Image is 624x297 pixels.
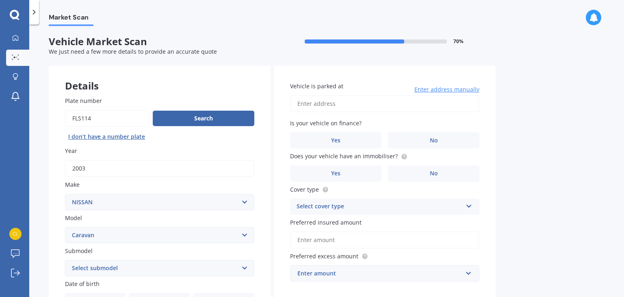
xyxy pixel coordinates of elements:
[65,280,100,288] span: Date of birth
[65,110,149,127] input: Enter plate number
[49,13,93,24] span: Market Scan
[153,111,254,126] button: Search
[65,130,148,143] button: I don’t have a number plate
[65,214,82,222] span: Model
[49,48,217,55] span: We just need a few more details to provide an accurate quote
[65,247,93,255] span: Submodel
[9,228,22,240] img: bb62dc2c7ccfac1cf73246cf59f61564
[49,36,272,48] span: Vehicle Market Scan
[290,153,398,160] span: Does your vehicle have an immobiliser?
[49,66,271,90] div: Details
[297,202,462,212] div: Select cover type
[65,160,254,177] input: YYYY
[65,181,80,189] span: Make
[290,95,479,112] input: Enter address
[297,269,462,278] div: Enter amount
[331,170,340,177] span: Yes
[290,218,362,226] span: Preferred insured amount
[65,97,102,105] span: Plate number
[331,137,340,144] span: Yes
[290,231,479,249] input: Enter amount
[430,170,438,177] span: No
[430,137,438,144] span: No
[290,82,343,90] span: Vehicle is parked at
[414,85,479,94] span: Enter address manually
[290,186,319,193] span: Cover type
[65,147,77,155] span: Year
[290,252,358,260] span: Preferred excess amount
[290,119,362,127] span: Is your vehicle on finance?
[453,39,464,44] span: 70 %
